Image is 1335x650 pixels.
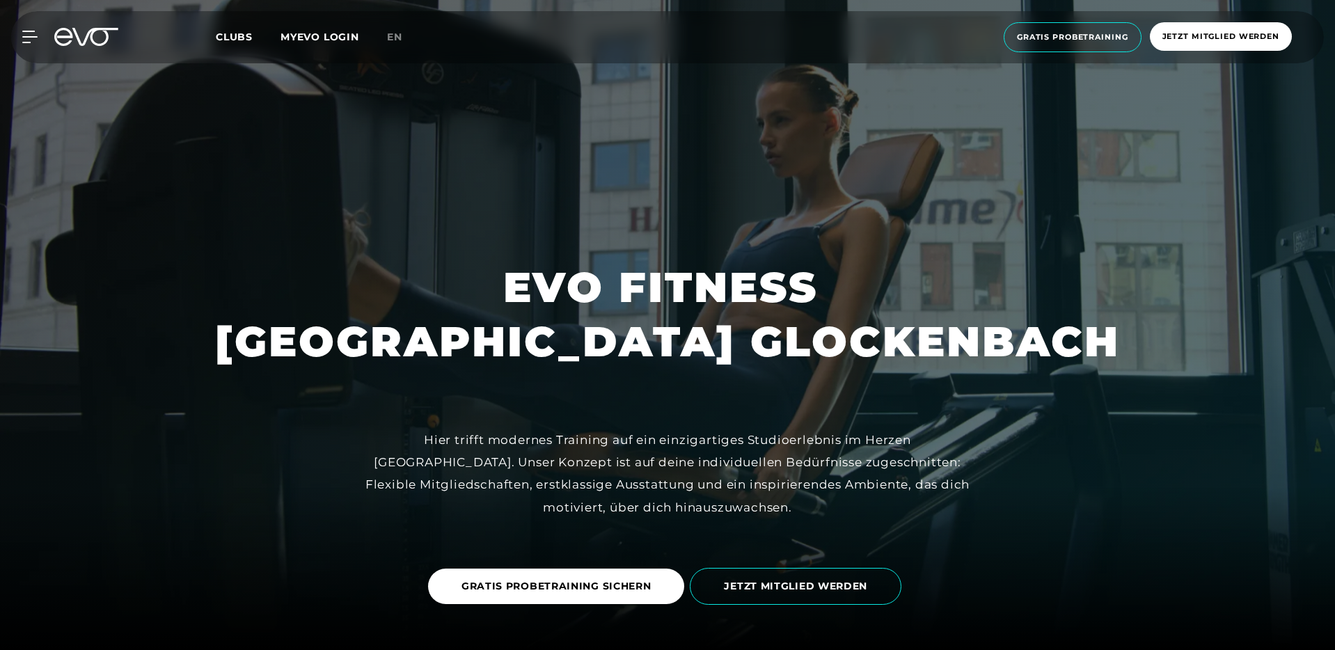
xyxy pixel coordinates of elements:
[354,429,981,518] div: Hier trifft modernes Training auf ein einzigartiges Studioerlebnis im Herzen [GEOGRAPHIC_DATA]. U...
[428,558,690,615] a: GRATIS PROBETRAINING SICHERN
[215,260,1120,369] h1: EVO FITNESS [GEOGRAPHIC_DATA] GLOCKENBACH
[1017,31,1128,43] span: Gratis Probetraining
[387,29,419,45] a: en
[1000,22,1146,52] a: Gratis Probetraining
[690,557,907,615] a: JETZT MITGLIED WERDEN
[281,31,359,43] a: MYEVO LOGIN
[216,30,281,43] a: Clubs
[724,579,867,594] span: JETZT MITGLIED WERDEN
[461,579,651,594] span: GRATIS PROBETRAINING SICHERN
[1146,22,1296,52] a: Jetzt Mitglied werden
[216,31,253,43] span: Clubs
[1162,31,1279,42] span: Jetzt Mitglied werden
[387,31,402,43] span: en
